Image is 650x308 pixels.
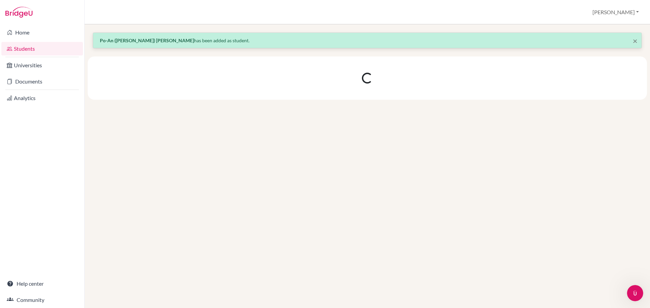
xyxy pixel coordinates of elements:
img: Bridge-U [5,7,32,18]
a: Universities [1,58,83,72]
a: Students [1,42,83,55]
iframe: Intercom live chat [627,285,643,301]
a: Analytics [1,91,83,105]
button: [PERSON_NAME] [589,6,642,19]
p: has been added as student. [100,37,635,44]
a: Help center [1,277,83,290]
span: × [633,36,637,46]
a: Community [1,293,83,307]
a: Home [1,26,83,39]
strong: Po-An ([PERSON_NAME]) [PERSON_NAME] [100,38,194,43]
button: Close [633,37,637,45]
a: Documents [1,75,83,88]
